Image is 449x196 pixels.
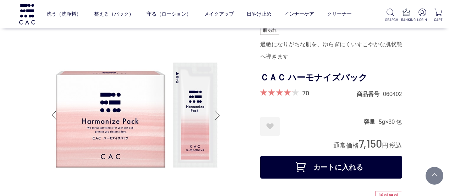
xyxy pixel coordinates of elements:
[333,142,359,149] span: 通常価格
[357,90,383,98] dt: 商品番号
[147,5,191,23] a: 守る（ローション）
[383,90,402,98] dd: 060402
[260,156,402,179] button: カートに入れる
[260,70,402,86] h1: ＣＡＣ ハーモナイズパック
[359,137,382,150] span: 7,150
[379,118,402,126] dd: 5g×30 包
[46,5,81,23] a: 洗う（洗浄料）
[433,17,443,22] p: CART
[18,4,36,24] img: logo
[382,142,388,149] span: 円
[433,9,443,22] a: CART
[327,5,352,23] a: クリーナー
[385,9,395,22] a: SEARCH
[284,5,314,23] a: インナーケア
[204,5,234,23] a: メイクアップ
[401,17,411,22] p: RANKING
[260,38,402,63] div: 過敏になりがちな肌を、ゆらぎにくいすこやかな肌状態へ導きます
[94,5,134,23] a: 整える（パック）
[389,142,402,149] span: 税込
[247,5,272,23] a: 日やけ止め
[417,17,427,22] p: LOGIN
[210,101,225,129] div: Next slide
[401,9,411,22] a: RANKING
[417,9,427,22] a: LOGIN
[385,17,395,22] p: SEARCH
[260,117,280,136] a: お気に入りに登録する
[302,89,309,97] a: 70
[364,118,379,126] dt: 容量
[47,101,61,129] div: Previous slide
